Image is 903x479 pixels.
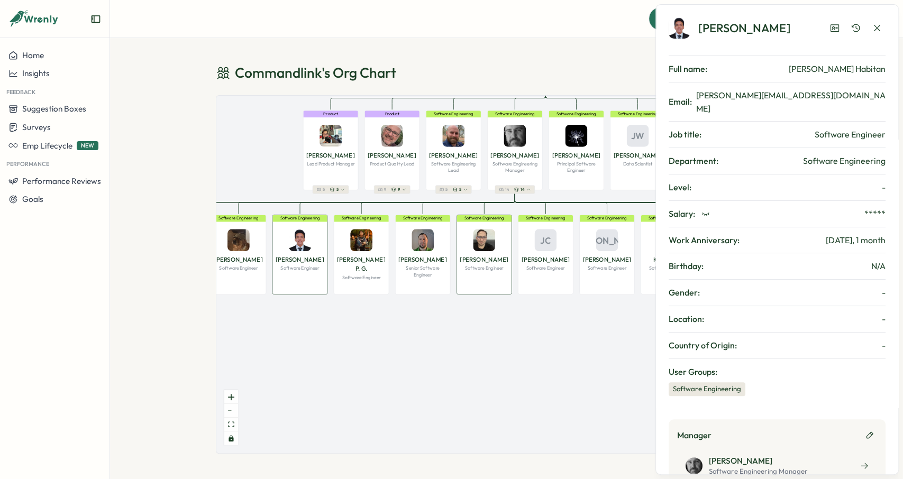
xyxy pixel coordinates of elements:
[549,110,603,117] div: Software Engineering
[211,215,266,222] div: Software Engineering
[398,255,447,264] p: [PERSON_NAME]
[224,390,238,445] div: React Flow controls
[464,265,503,271] p: Software Engineer
[426,110,480,117] div: Software Engineering
[669,312,704,326] span: Location:
[649,7,754,30] button: Quick Actions
[395,215,450,222] div: Software Engineering
[445,187,448,192] span: 5
[631,132,644,139] span: JW
[384,187,386,192] span: 9
[517,215,572,294] div: Software EngineeringJC[PERSON_NAME]Software Engineer
[342,274,380,281] p: Software Engineer
[623,161,652,167] p: Data Scientist
[669,95,692,108] span: Email:
[22,176,101,186] span: Performance Reviews
[669,154,718,168] span: Department:
[22,122,51,132] span: Surveys
[435,186,471,194] button: 55
[306,161,354,167] p: Lead Product Manager
[224,404,238,418] button: zoom out
[526,265,564,271] p: Software Engineer
[289,229,311,251] img: Jayson Habitan
[490,150,539,160] p: [PERSON_NAME]
[320,125,342,147] img: Jeannie Barry
[459,187,461,192] span: 5
[518,215,572,222] div: Software Engineering
[456,215,511,294] div: Software EngineeringJose Fernando Quiros Chaves[PERSON_NAME]Software Engineer
[490,161,540,174] p: Software Engineering Manager
[677,429,712,442] span: Manager
[669,234,740,247] span: Work Anniversary:
[669,62,707,76] span: Full name:
[336,187,338,192] span: 5
[368,150,416,160] p: [PERSON_NAME]
[336,255,386,274] p: [PERSON_NAME] P. G.
[306,150,355,160] p: [PERSON_NAME]
[303,110,358,190] div: ProductJeannie Barry[PERSON_NAME]Lead Product Manager55
[653,255,683,264] p: Kawin E. C.
[669,128,701,141] span: Job title:
[521,187,525,192] span: 14
[579,215,634,294] div: Software Engineering[PERSON_NAME][PERSON_NAME]Software Engineer
[77,141,98,150] span: NEW
[350,229,372,251] img: Jermaine Perjes Galman
[789,62,886,76] div: [PERSON_NAME] Habitan
[219,265,258,271] p: Software Engineer
[552,150,600,160] p: [PERSON_NAME]
[322,187,324,192] span: 5
[669,365,886,379] span: User Groups:
[669,181,691,194] span: Level:
[610,110,664,117] div: Software Engineering
[412,229,434,251] img: Jonathon Bischof
[669,286,700,299] span: Gender:
[280,265,319,271] p: Software Engineer
[487,110,542,190] div: Software EngineeringChris Haffey[PERSON_NAME]Software Engineering Manager1414
[505,187,509,192] span: 14
[373,186,409,194] button: 99
[669,207,695,220] span: Salary:
[457,215,511,222] div: Software Engineering
[429,150,478,160] p: [PERSON_NAME]
[90,14,101,24] button: Expand sidebar
[587,265,626,271] p: Software Engineer
[334,215,388,222] div: Software Engineering
[613,150,662,160] p: [PERSON_NAME]
[211,215,266,294] div: Software EngineeringFacundo Savanco[PERSON_NAME]Software Engineer
[22,194,43,204] span: Goals
[227,229,249,251] img: Facundo Savanco
[579,215,634,222] div: Software Engineering
[364,110,419,190] div: ProductSteven Geise[PERSON_NAME]Product Quality Lead99
[649,265,687,271] p: Software Engineer
[22,141,72,151] span: Emp Lifecycle
[224,390,238,404] button: zoom in
[224,418,238,431] button: fit view
[565,125,587,147] img: David Copeland
[696,89,886,115] span: [PERSON_NAME][EMAIL_ADDRESS][DOMAIN_NAME]
[549,110,604,190] div: Software EngineeringDavid Copeland[PERSON_NAME]Principal Software Engineer
[369,161,414,167] p: Product Quality Lead
[551,161,601,174] p: Principal Software Engineer
[224,431,238,445] button: toggle interactivity
[428,161,478,174] p: Software Engineering Lead
[487,110,542,117] div: Software Engineering
[571,237,642,244] span: [PERSON_NAME]
[521,255,570,264] p: [PERSON_NAME]
[22,104,86,114] span: Suggestion Boxes
[641,215,696,294] div: Software EngineeringKEKawin E. C.Software Engineer
[22,68,50,78] span: Insights
[504,125,526,147] img: Chris Haffey
[495,186,534,194] button: 1414
[540,237,551,244] span: JC
[272,215,327,222] div: Software Engineering
[669,260,704,273] span: Birthday:
[303,110,358,117] div: Product
[669,339,737,352] span: Country of Origin:
[398,265,448,278] p: Senior Software Engineer
[442,125,464,147] img: Bill Bushnell
[641,215,695,222] div: Software Engineering
[364,110,419,117] div: Product
[473,229,495,251] img: Jose Fernando Quiros Chaves
[381,125,403,147] img: Steven Geise
[312,186,348,194] button: 55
